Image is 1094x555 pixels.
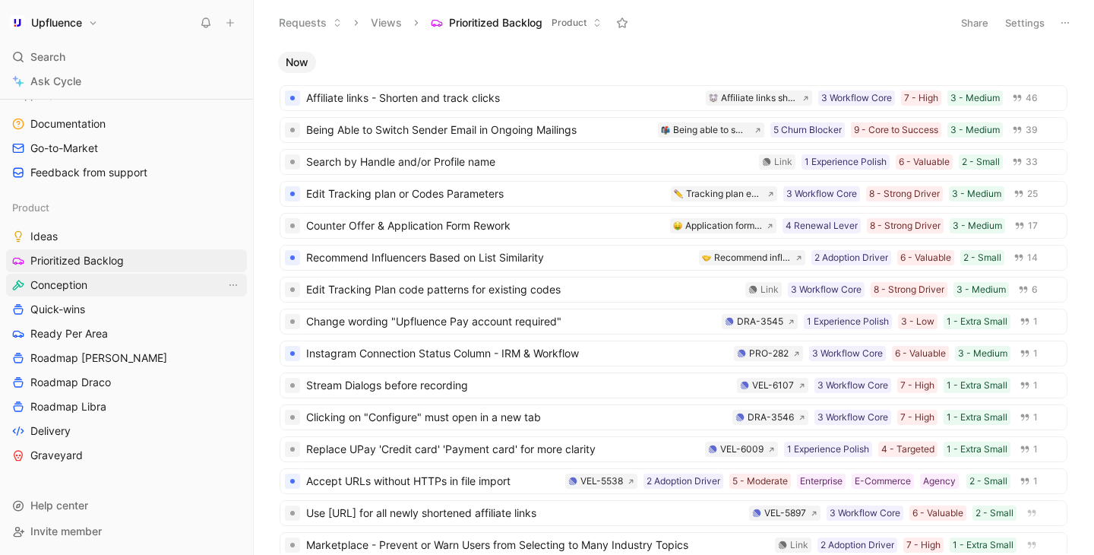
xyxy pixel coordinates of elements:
[1026,94,1038,103] span: 46
[773,122,842,138] div: 5 Churn Blocker
[956,282,1006,297] div: 3 - Medium
[6,46,247,68] div: Search
[854,122,938,138] div: 9 - Core to Success
[306,536,769,554] span: Marketplace - Prevent or Warn Users from Selecting to Many Industry Topics
[1017,409,1041,426] button: 1
[702,253,711,262] img: 🤝
[226,277,241,293] button: View actions
[1017,345,1041,362] button: 1
[30,277,87,293] span: Conception
[1027,253,1038,262] span: 14
[820,538,894,553] div: 2 Adoption Driver
[30,302,85,317] span: Quick-wins
[895,346,946,361] div: 6 - Valuable
[6,494,247,517] div: Help center
[30,116,106,132] span: Documentation
[306,89,700,107] span: Affiliate links - Shorten and track clicks
[280,117,1067,143] a: Being Able to Switch Sender Email in Ongoing Mailings3 - Medium9 - Core to Success5 Churn Blocker...
[6,249,247,272] a: Prioritized Backlog
[10,15,25,30] img: Upfluence
[647,474,720,489] div: 2 Adoption Driver
[899,154,950,170] div: 6 - Valuable
[786,186,857,201] div: 3 Workflow Core
[6,225,247,248] a: Ideas
[791,282,862,297] div: 3 Workflow Core
[1010,186,1041,202] button: 25
[950,122,1000,138] div: 3 - Medium
[748,410,794,425] div: DRA-3546
[280,373,1067,398] a: Stream Dialogs before recording1 - Extra Small7 - High3 Workflow CoreVEL-61071
[947,442,1007,457] div: 1 - Extra Small
[30,229,58,244] span: Ideas
[6,322,247,345] a: Ready Per Area
[6,274,247,297] a: ConceptionView actions
[6,371,247,394] a: Roadmap Draco
[1011,217,1041,234] button: 17
[280,277,1067,303] a: Edit Tracking Plan code patterns for existing codes3 - Medium8 - Strong Driver3 Workflow CoreLink6
[661,125,670,135] img: 📬
[952,186,1001,201] div: 3 - Medium
[947,314,1007,329] div: 1 - Extra Small
[906,538,941,553] div: 7 - High
[30,141,98,156] span: Go-to-Market
[280,341,1067,366] a: Instagram Connection Status Column - IRM & Workflow3 - Medium6 - Valuable3 Workflow CorePRO-2821
[1009,90,1041,106] button: 46
[881,442,934,457] div: 4 - Targeted
[855,474,911,489] div: E-Commerce
[280,468,1067,494] a: Accept URLs without HTTPs in file import2 - SmallAgencyE-CommerceEnterprise5 - Moderate2 Adoption...
[821,90,892,106] div: 3 Workflow Core
[912,506,963,521] div: 6 - Valuable
[732,474,788,489] div: 5 - Moderate
[737,314,783,329] div: DRA-3545
[6,196,247,467] div: ProductIdeasPrioritized BacklogConceptionView actionsQuick-winsReady Per AreaRoadmap [PERSON_NAME...
[962,154,1000,170] div: 2 - Small
[950,90,1000,106] div: 3 - Medium
[6,113,247,135] a: Documentation
[1033,477,1038,486] span: 1
[714,250,791,265] div: Recommend influencers based on list similarity
[947,378,1007,393] div: 1 - Extra Small
[874,282,944,297] div: 8 - Strong Driver
[6,137,247,160] a: Go-to-Market
[30,375,111,390] span: Roadmap Draco
[306,472,559,490] span: Accept URLs without HTTPs in file import
[30,326,108,341] span: Ready Per Area
[749,346,789,361] div: PRO-282
[901,314,934,329] div: 3 - Low
[6,444,247,467] a: Graveyard
[721,90,798,106] div: Affiliate links shorten and track clicks
[1033,381,1038,390] span: 1
[953,218,1002,233] div: 3 - Medium
[272,11,349,34] button: Requests
[1033,413,1038,422] span: 1
[817,378,888,393] div: 3 Workflow Core
[958,346,1007,361] div: 3 - Medium
[923,474,956,489] div: Agency
[12,200,49,215] span: Product
[278,52,316,73] button: Now
[1033,349,1038,358] span: 1
[6,84,247,184] div: Support/GTMDocumentationGo-to-MarketFeedback from support
[969,474,1007,489] div: 2 - Small
[286,55,308,70] span: Now
[817,410,888,425] div: 3 Workflow Core
[6,298,247,321] a: Quick-wins
[306,376,731,395] span: Stream Dialogs before recording
[904,90,938,106] div: 7 - High
[280,309,1067,335] a: Change wording "Upfluence Pay account required"1 - Extra Small3 - Low1 Experience PolishDRA-35451
[954,12,995,33] button: Share
[1033,445,1038,454] span: 1
[1017,377,1041,394] button: 1
[280,213,1067,239] a: Counter Offer & Application Form Rework3 - Medium8 - Strong Driver4 Renewal Lever🤑Application for...
[306,504,743,522] span: Use [URL] for all newly shortened affiliate links
[709,94,718,103] img: 🐭
[280,85,1067,111] a: Affiliate links - Shorten and track clicks3 - Medium7 - High3 Workflow Core🐭Affiliate links short...
[449,15,542,30] span: Prioritized Backlog
[1010,249,1041,266] button: 14
[673,221,682,230] img: 🤑
[6,420,247,442] a: Delivery
[280,149,1067,175] a: Search by Handle and/or Profile name2 - Small6 - Valuable1 Experience PolishLink33
[1017,441,1041,458] button: 1
[814,250,888,265] div: 2 Adoption Driver
[306,153,753,171] span: Search by Handle and/or Profile name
